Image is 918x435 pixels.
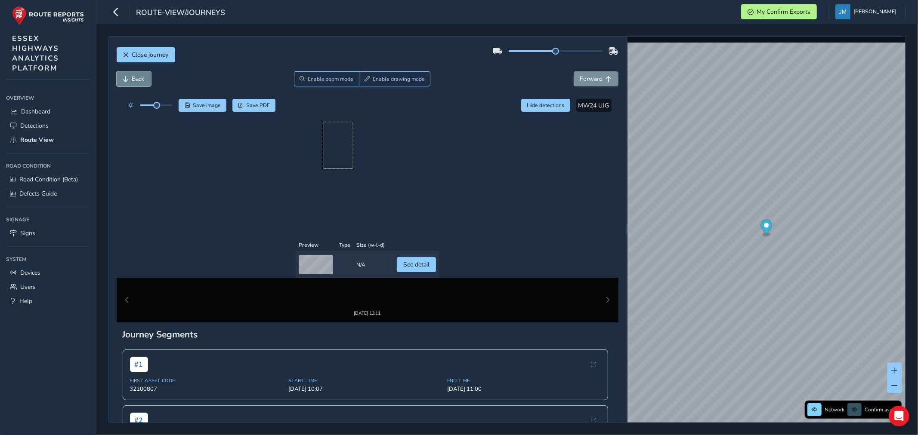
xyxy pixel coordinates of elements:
button: Close journey [117,47,175,62]
span: [PERSON_NAME] [853,4,896,19]
div: Map marker [761,220,773,237]
span: [DATE] 12:40 [447,346,601,354]
button: Forward [574,71,618,86]
button: My Confirm Exports [741,4,817,19]
span: Dashboard [21,107,50,116]
span: MW24 UJG [578,101,609,110]
div: Road Condition [6,159,90,172]
span: Enable zoom mode [308,76,353,83]
span: Devices [20,269,40,277]
span: Start Time: [288,338,442,345]
button: Zoom [294,71,359,86]
span: Save image [193,102,221,109]
span: End Time: [447,227,601,233]
span: Current [152,321,182,331]
button: Draw [359,71,431,86]
button: Save [179,99,226,112]
span: [DATE] 11:02 [288,290,442,298]
a: Road Condition (Beta) [6,172,90,187]
span: Enable drawing mode [373,76,425,83]
a: Signs [6,226,90,240]
span: Detections [20,122,49,130]
span: Help [19,297,32,305]
span: Route View [20,136,54,144]
button: Hide detections [521,99,570,112]
a: Defects Guide [6,187,90,201]
img: diamond-layout [835,4,850,19]
span: Close journey [132,51,169,59]
span: ESSEX HIGHWAYS ANALYTICS PLATFORM [12,34,59,73]
span: Defects Guide [19,190,57,198]
span: route-view/journeys [136,7,225,19]
span: Forward [580,75,603,83]
a: Route View [6,133,90,147]
span: Hide detections [527,102,564,109]
button: [PERSON_NAME] [835,4,899,19]
a: Users [6,280,90,294]
button: Back [117,71,151,86]
span: Start Time: [288,282,442,289]
span: Save PDF [246,102,270,109]
span: [DATE] 10:07 [288,234,442,242]
span: 32200807 [130,234,284,242]
span: Start Time: [288,227,442,233]
span: First Asset Code: [130,282,284,289]
span: 2000779 [130,346,284,354]
span: End Time: [447,282,601,289]
span: Users [20,283,36,291]
div: Open Intercom Messenger [889,406,909,426]
span: Confirm assets [865,406,899,413]
div: Overview [6,92,90,104]
button: PDF [232,99,276,112]
span: 2002099 [130,290,284,298]
span: End Time: [447,338,601,345]
a: Dashboard [6,104,90,119]
span: [DATE] 12:09 [288,346,442,354]
img: rr logo [12,6,84,25]
span: # 2 [130,262,148,277]
span: # 1 [130,206,148,221]
img: Thumbnail frame [341,147,394,156]
div: Journey Segments [123,178,612,190]
span: First Asset Code: [130,227,284,233]
span: # 3 [130,318,148,333]
span: Signs [20,229,35,237]
a: Help [6,294,90,308]
div: [DATE] 12:11 [341,156,394,162]
button: See detail [397,121,436,136]
span: My Confirm Exports [757,8,810,16]
span: Road Condition (Beta) [19,175,78,184]
div: Signage [6,213,90,226]
span: First Asset Code: [130,338,284,345]
span: See detail [403,124,430,132]
td: N/A [353,116,388,141]
div: System [6,253,90,266]
span: [DATE] 12:04 [447,290,601,298]
a: Devices [6,266,90,280]
span: [DATE] 11:00 [447,234,601,242]
span: Network [825,406,844,413]
a: Detections [6,119,90,133]
span: Back [132,75,145,83]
